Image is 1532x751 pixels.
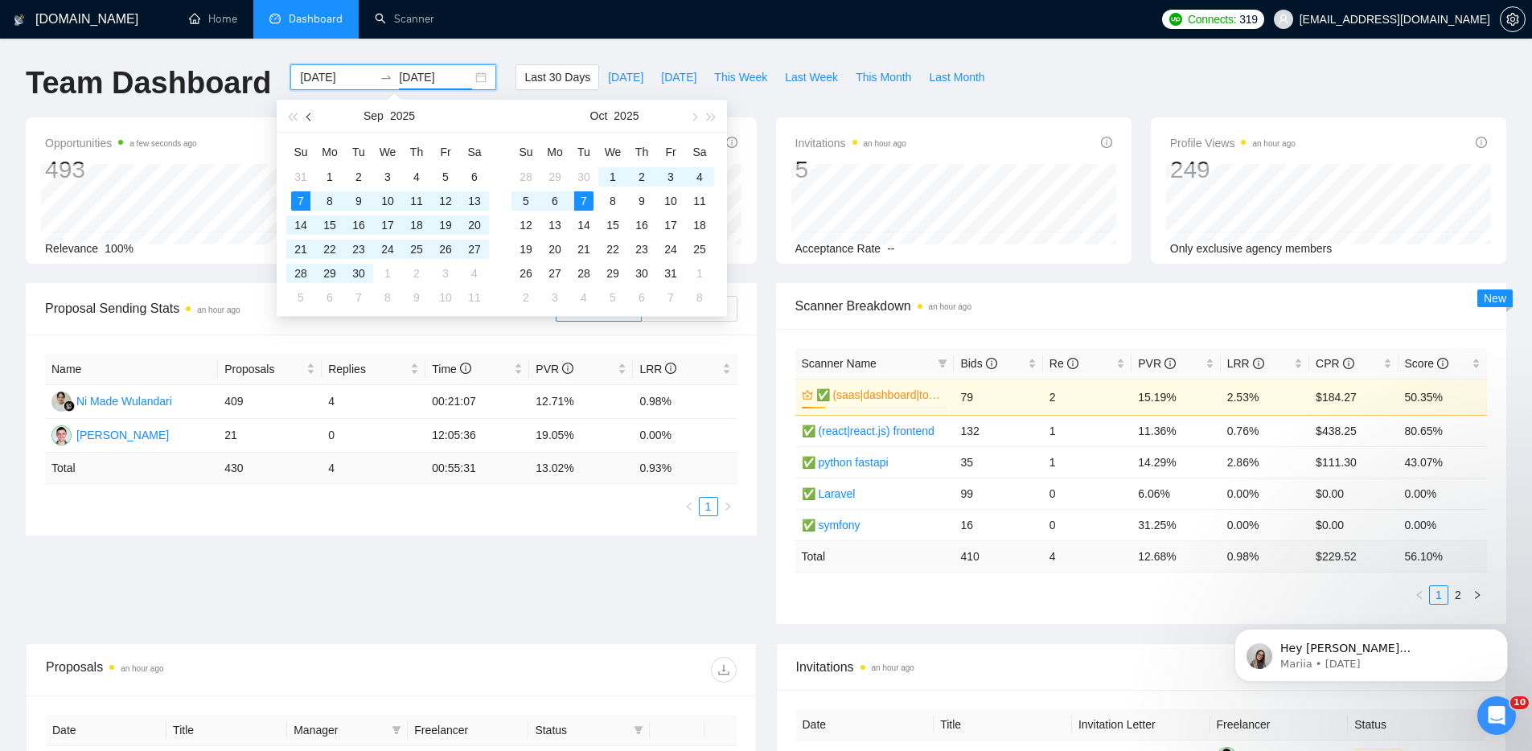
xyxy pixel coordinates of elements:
th: Sa [685,139,714,165]
button: 2025 [390,100,415,132]
img: gigradar-bm.png [64,400,75,412]
span: filter [634,725,643,735]
th: Th [402,139,431,165]
td: 2025-09-16 [344,213,373,237]
td: 2025-09-22 [315,237,344,261]
td: 2025-09-02 [344,165,373,189]
td: 2025-10-28 [569,261,598,285]
div: 15 [603,215,622,235]
img: Profile image for Mariia [36,48,62,74]
th: Su [511,139,540,165]
span: info-circle [1067,358,1078,369]
time: an hour ago [197,306,240,314]
td: 2025-09-03 [373,165,402,189]
th: Fr [656,139,685,165]
td: 2025-11-03 [540,285,569,310]
div: 4 [690,167,709,187]
td: 2025-10-06 [315,285,344,310]
span: Proposal Sending Stats [45,298,556,318]
span: Re [1049,357,1078,370]
time: a few seconds ago [129,139,196,148]
th: We [373,139,402,165]
div: 10 [436,288,455,307]
th: Tu [569,139,598,165]
span: filter [388,718,405,742]
td: 2025-10-20 [540,237,569,261]
button: Sep [363,100,384,132]
span: filter [934,351,951,375]
div: 12 [516,215,536,235]
td: 2025-09-30 [344,261,373,285]
span: Scanner Name [802,357,877,370]
td: 2025-10-13 [540,213,569,237]
div: 12 [436,191,455,211]
div: 28 [291,264,310,283]
th: Fr [431,139,460,165]
td: 2025-09-04 [402,165,431,189]
iframe: Intercom notifications message [1210,595,1532,708]
span: Hey [PERSON_NAME][EMAIL_ADDRESS][DOMAIN_NAME], Looks like your Upwork agency Zimalab ❄️ Web Apps,... [70,47,274,315]
th: Mo [315,139,344,165]
li: 1 [1429,585,1448,605]
th: Name [45,354,218,385]
td: 2025-09-20 [460,213,489,237]
td: 2025-10-06 [540,189,569,213]
span: download [712,663,736,676]
span: Last Week [785,68,838,86]
td: 2025-09-11 [402,189,431,213]
div: 19 [516,240,536,259]
span: Scanner Breakdown [795,296,1488,316]
span: info-circle [1476,137,1487,148]
div: 26 [436,240,455,259]
span: info-circle [562,363,573,374]
span: This Month [856,68,911,86]
div: 11 [407,191,426,211]
div: 6 [320,288,339,307]
a: searchScanner [375,12,434,26]
span: CPR [1316,357,1353,370]
span: Time [432,363,470,375]
td: 2025-10-01 [598,165,627,189]
th: Th [627,139,656,165]
th: Tu [344,139,373,165]
td: 2025-10-22 [598,237,627,261]
div: 9 [632,191,651,211]
td: 2025-10-08 [373,285,402,310]
td: 2025-09-24 [373,237,402,261]
div: 8 [603,191,622,211]
td: 2025-10-07 [569,189,598,213]
td: 2025-09-27 [460,237,489,261]
td: 2025-10-04 [460,261,489,285]
td: 2025-08-31 [286,165,315,189]
div: 31 [661,264,680,283]
div: 9 [349,191,368,211]
td: 2025-10-10 [656,189,685,213]
div: 2 [516,288,536,307]
div: 15 [320,215,339,235]
a: ✅ (react|react.js) frontend [802,425,934,437]
button: download [711,657,737,683]
div: 11 [690,191,709,211]
div: 6 [545,191,565,211]
div: 23 [632,240,651,259]
div: 25 [407,240,426,259]
div: 10 [378,191,397,211]
td: 2025-10-04 [685,165,714,189]
td: 2025-10-24 [656,237,685,261]
div: 14 [574,215,593,235]
div: 5 [603,288,622,307]
div: 20 [465,215,484,235]
td: 2025-11-02 [511,285,540,310]
td: 2025-10-21 [569,237,598,261]
div: 28 [516,167,536,187]
div: 22 [320,240,339,259]
a: homeHome [189,12,237,26]
td: 2025-09-12 [431,189,460,213]
td: 2025-11-06 [627,285,656,310]
td: 2025-09-17 [373,213,402,237]
div: 24 [378,240,397,259]
td: 2025-10-09 [627,189,656,213]
th: Replies [322,354,425,385]
a: NMNi Made Wulandari [51,394,172,407]
div: 5 [436,167,455,187]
